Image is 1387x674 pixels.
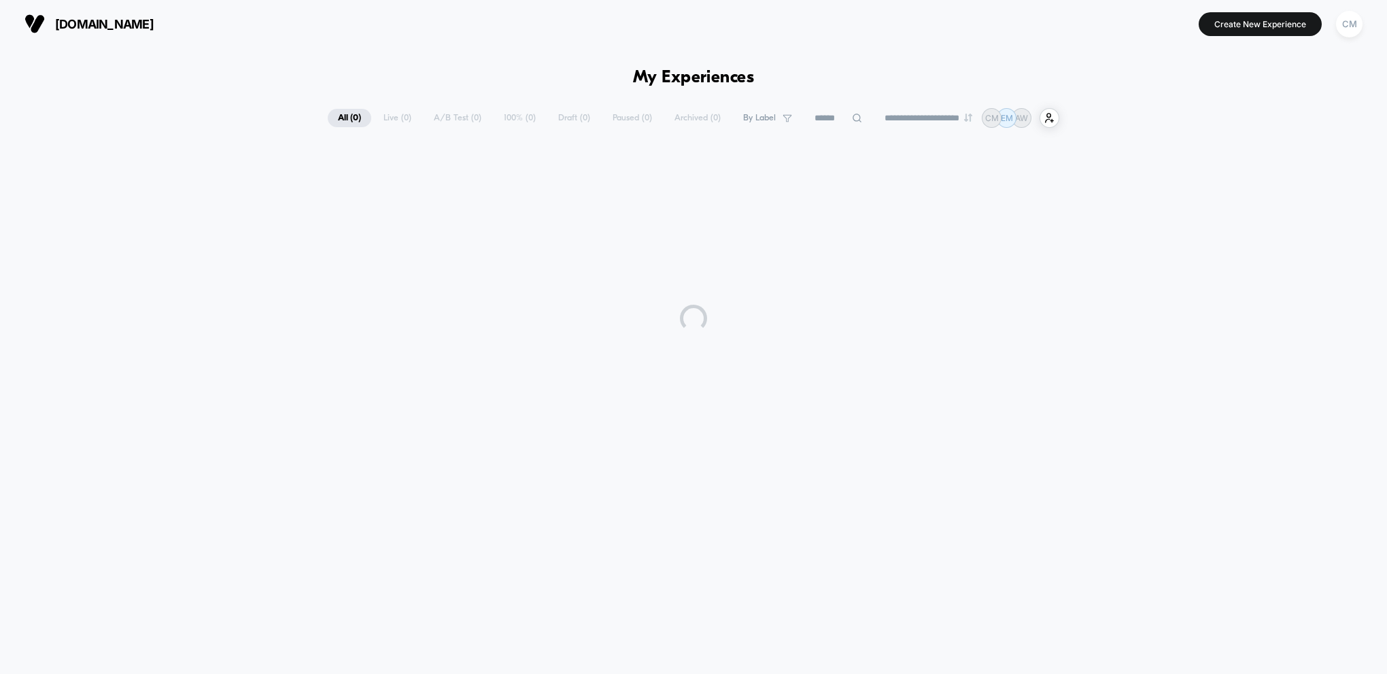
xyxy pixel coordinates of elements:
span: All ( 0 ) [328,109,371,127]
button: [DOMAIN_NAME] [20,13,158,35]
span: [DOMAIN_NAME] [55,17,154,31]
img: Visually logo [24,14,45,34]
p: CM [985,113,999,123]
span: By Label [743,113,776,123]
button: CM [1332,10,1367,38]
p: AW [1015,113,1028,123]
div: CM [1336,11,1363,37]
button: Create New Experience [1199,12,1322,36]
h1: My Experiences [633,68,755,88]
p: EM [1001,113,1013,123]
img: end [964,114,972,122]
